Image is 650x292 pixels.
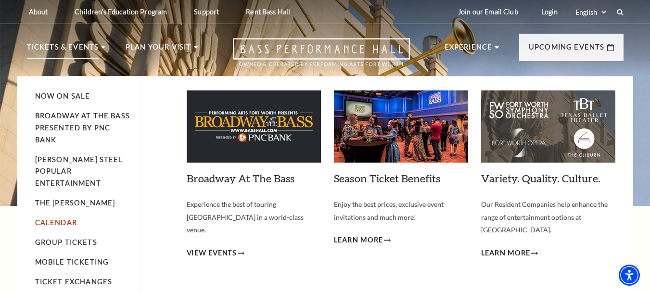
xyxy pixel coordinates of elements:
a: Open this option [198,38,445,76]
a: View Events [187,247,245,259]
span: Learn More [481,247,531,259]
p: Tickets & Events [27,41,99,59]
a: [PERSON_NAME] Steel Popular Entertainment [35,155,123,188]
span: View Events [187,247,237,259]
a: Learn More Season Ticket Benefits [334,234,391,246]
a: Ticket Exchanges [35,278,113,286]
span: Learn More [334,234,383,246]
p: Experience [445,41,493,59]
a: Now On Sale [35,92,90,100]
p: Upcoming Events [529,41,605,59]
p: About [29,8,48,16]
p: Rent Bass Hall [246,8,290,16]
a: Season Ticket Benefits [334,172,440,185]
img: Broadway At The Bass [187,90,321,163]
img: Season Ticket Benefits [334,90,468,163]
p: Children's Education Program [75,8,167,16]
p: Experience the best of touring [GEOGRAPHIC_DATA] in a world-class venue. [187,198,321,237]
a: Mobile Ticketing [35,258,109,266]
a: Broadway At The Bass presented by PNC Bank [35,112,130,144]
p: Our Resident Companies help enhance the range of entertainment options at [GEOGRAPHIC_DATA]. [481,198,615,237]
p: Support [194,8,219,16]
a: Calendar [35,218,77,227]
a: Variety. Quality. Culture. [481,172,600,185]
a: The [PERSON_NAME] [35,199,115,207]
a: Group Tickets [35,238,97,246]
p: Enjoy the best prices, exclusive event invitations and much more! [334,198,468,224]
select: Select: [574,8,608,17]
a: Learn More Variety. Quality. Culture. [481,247,538,259]
a: Broadway At The Bass [187,172,294,185]
p: Plan Your Visit [126,41,191,59]
img: Variety. Quality. Culture. [481,90,615,163]
div: Accessibility Menu [619,265,640,286]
